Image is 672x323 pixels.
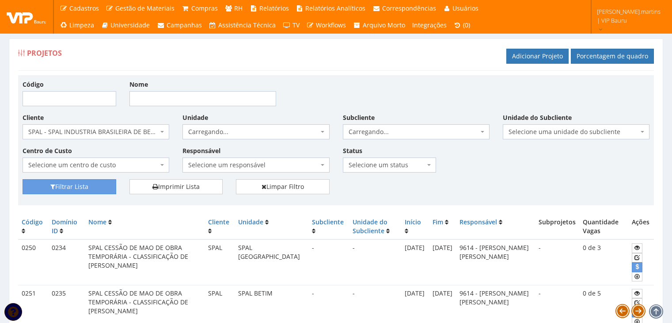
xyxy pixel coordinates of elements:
span: Campanhas [167,21,202,29]
span: Compras [191,4,218,12]
span: Limpeza [69,21,94,29]
label: Unidade do Subcliente [503,113,572,122]
span: Usuários [452,4,478,12]
span: Carregando... [349,127,478,136]
span: Selecione uma unidade do subcliente [503,124,649,139]
th: Quantidade Vagas [579,214,628,239]
a: Início [405,218,421,226]
td: [DATE] [429,239,456,285]
td: - [535,239,579,285]
a: Cliente [208,218,229,226]
td: 0234 [48,239,85,285]
td: - [308,239,349,285]
span: Selecione uma unidade do subcliente [509,127,638,136]
a: Nome [88,218,106,226]
label: Nome [129,80,148,89]
a: Porcentagem de quadro [571,49,654,64]
a: Responsável [459,218,497,226]
a: Unidade [238,218,263,226]
th: Ações [628,214,654,239]
a: Imprimir Lista [129,179,223,194]
span: Carregando... [188,127,318,136]
span: Selecione um centro de custo [28,161,158,169]
a: Universidade [98,17,154,34]
span: Selecione um status [343,158,437,173]
a: TV [279,17,303,34]
span: TV [292,21,300,29]
span: Selecione um centro de custo [23,158,169,173]
span: Selecione um status [349,161,425,169]
td: 0250 [18,239,48,285]
span: Selecione um responsável [182,158,329,173]
a: Arquivo Morto [349,17,409,34]
img: logo [7,10,46,23]
a: Assistência Técnica [205,17,280,34]
a: Subcliente [312,218,344,226]
label: Unidade [182,113,208,122]
span: (0) [463,21,470,29]
span: Universidade [110,21,150,29]
a: Limpeza [56,17,98,34]
span: Assistência Técnica [218,21,276,29]
label: Responsável [182,146,220,155]
label: Status [343,146,362,155]
label: Código [23,80,44,89]
span: SPAL - SPAL INDUSTRIA BRASILEIRA DE BEBIDAS S/A [23,124,169,139]
span: Carregando... [343,124,490,139]
span: Projetos [27,48,62,58]
span: Selecione um responsável [188,161,318,169]
span: Correspondências [382,4,436,12]
span: Arquivo Morto [363,21,405,29]
a: Adicionar Projeto [506,49,569,64]
span: Cadastros [69,4,99,12]
td: 0 disponíveis e 3 preenchidas [579,239,628,285]
span: Relatórios [259,4,289,12]
label: Cliente [23,113,44,122]
a: Integrações [409,17,450,34]
span: Workflows [316,21,346,29]
a: Domínio ID [52,218,77,235]
td: SPAL [GEOGRAPHIC_DATA] [235,239,308,285]
span: Relatórios Analíticos [305,4,365,12]
span: RH [234,4,243,12]
a: Limpar Filtro [236,179,330,194]
td: SPAL [205,239,235,285]
a: Campanhas [153,17,205,34]
label: Centro de Custo [23,146,72,155]
td: 9614 - [PERSON_NAME] [PERSON_NAME] [456,239,535,285]
span: [PERSON_NAME].martins | VIP Bauru [597,7,661,25]
td: - [349,239,401,285]
span: SPAL - SPAL INDUSTRIA BRASILEIRA DE BEBIDAS S/A [28,127,158,136]
td: SPAL CESSÃO DE MAO DE OBRA TEMPORÁRIA - CLASSIFICAÇÃO DE [PERSON_NAME] [85,239,204,285]
a: Unidade do Subcliente [353,218,387,235]
button: Filtrar Lista [23,179,116,194]
span: Gestão de Materiais [115,4,175,12]
th: Subprojetos [535,214,579,239]
a: Workflows [303,17,350,34]
label: Subcliente [343,113,375,122]
a: Fim [433,218,443,226]
a: Código [22,218,43,226]
button: Liberar solicitação de compra [632,262,642,272]
td: [DATE] [401,239,429,285]
a: (0) [450,17,474,34]
span: Integrações [412,21,447,29]
span: Carregando... [182,124,329,139]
